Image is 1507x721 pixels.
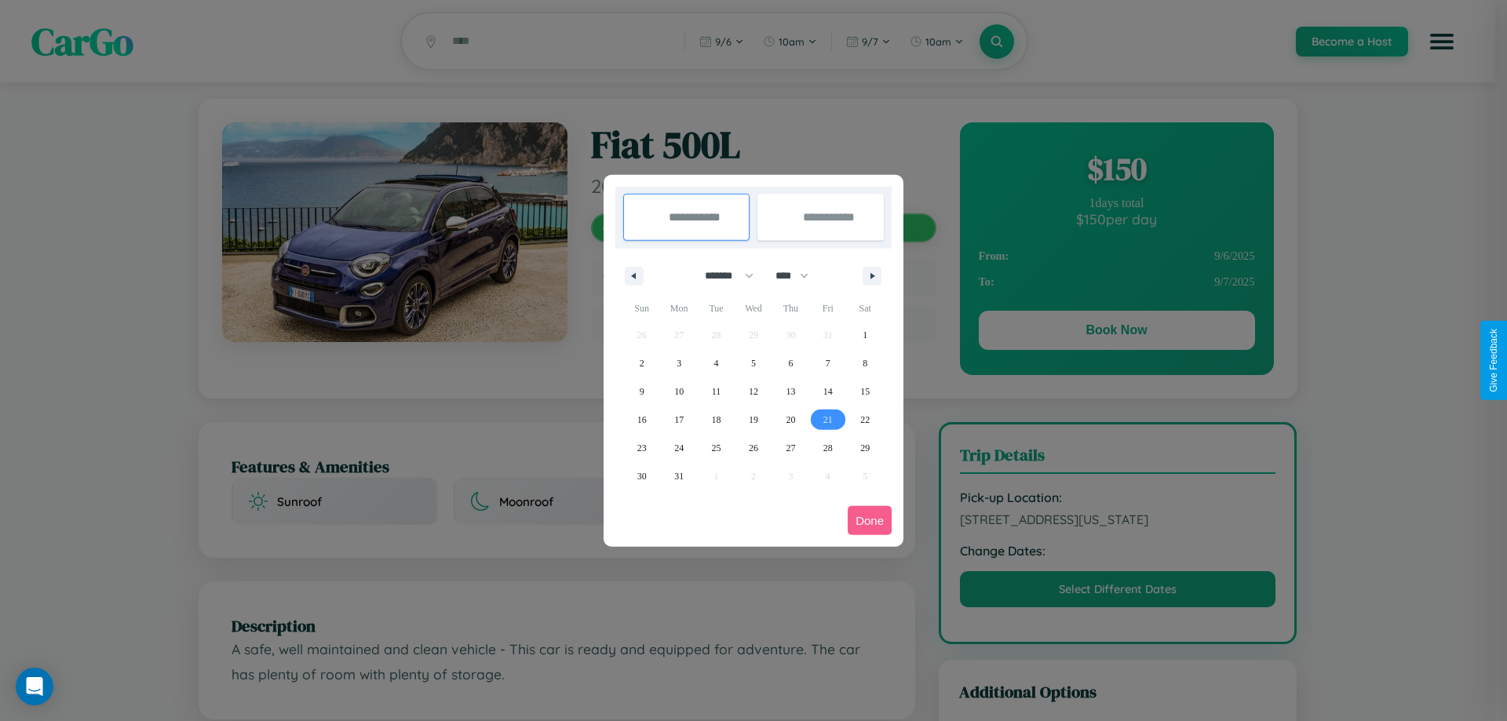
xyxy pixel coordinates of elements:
[772,406,809,434] button: 20
[786,377,795,406] span: 13
[809,296,846,321] span: Fri
[674,377,684,406] span: 10
[698,349,735,377] button: 4
[735,434,772,462] button: 26
[637,434,647,462] span: 23
[674,406,684,434] span: 17
[749,406,758,434] span: 19
[623,377,660,406] button: 9
[735,349,772,377] button: 5
[674,462,684,490] span: 31
[809,349,846,377] button: 7
[698,377,735,406] button: 11
[640,349,644,377] span: 2
[660,406,697,434] button: 17
[860,434,870,462] span: 29
[847,296,884,321] span: Sat
[674,434,684,462] span: 24
[698,434,735,462] button: 25
[823,406,833,434] span: 21
[712,434,721,462] span: 25
[772,296,809,321] span: Thu
[712,406,721,434] span: 18
[823,377,833,406] span: 14
[749,434,758,462] span: 26
[749,377,758,406] span: 12
[714,349,719,377] span: 4
[860,377,870,406] span: 15
[772,377,809,406] button: 13
[712,377,721,406] span: 11
[637,462,647,490] span: 30
[826,349,830,377] span: 7
[847,406,884,434] button: 22
[751,349,756,377] span: 5
[823,434,833,462] span: 28
[623,462,660,490] button: 30
[623,434,660,462] button: 23
[786,434,795,462] span: 27
[735,377,772,406] button: 12
[863,349,867,377] span: 8
[660,349,697,377] button: 3
[847,349,884,377] button: 8
[698,406,735,434] button: 18
[735,406,772,434] button: 19
[809,406,846,434] button: 21
[623,406,660,434] button: 16
[623,296,660,321] span: Sun
[660,434,697,462] button: 24
[848,506,892,535] button: Done
[1488,329,1499,392] div: Give Feedback
[623,349,660,377] button: 2
[660,377,697,406] button: 10
[637,406,647,434] span: 16
[698,296,735,321] span: Tue
[809,434,846,462] button: 28
[772,434,809,462] button: 27
[660,296,697,321] span: Mon
[772,349,809,377] button: 6
[640,377,644,406] span: 9
[786,406,795,434] span: 20
[847,434,884,462] button: 29
[16,668,53,705] div: Open Intercom Messenger
[735,296,772,321] span: Wed
[809,377,846,406] button: 14
[863,321,867,349] span: 1
[860,406,870,434] span: 22
[788,349,793,377] span: 6
[660,462,697,490] button: 31
[847,377,884,406] button: 15
[847,321,884,349] button: 1
[677,349,681,377] span: 3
